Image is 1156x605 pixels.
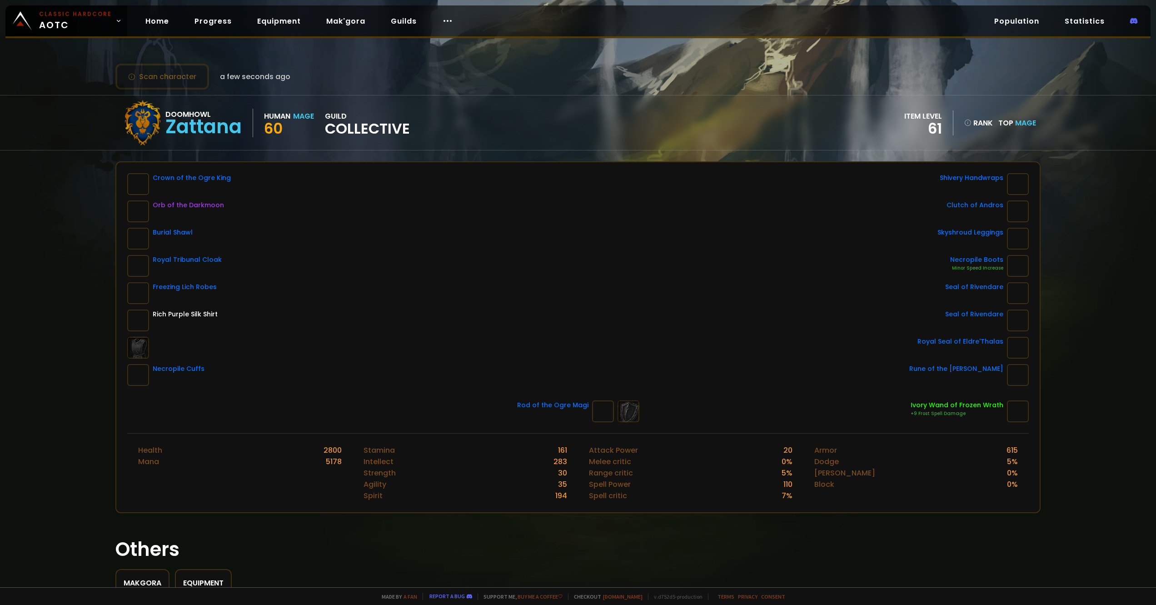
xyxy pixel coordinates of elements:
div: Melee critic [589,456,631,467]
div: 61 [904,122,942,135]
span: 60 [264,118,283,139]
div: guild [325,110,410,135]
a: Population [987,12,1046,30]
a: Buy me a coffee [518,593,563,600]
div: Spell critic [589,490,627,501]
div: 20 [783,445,792,456]
img: item-14631 [1007,255,1029,277]
img: item-15279 [1007,400,1029,422]
a: Progress [187,12,239,30]
div: Dodge [814,456,839,467]
div: rank [964,117,993,129]
div: Shivery Handwraps [940,173,1003,183]
a: Report a bug [429,593,465,600]
img: item-18468 [1007,337,1029,359]
div: Equipment [183,577,224,589]
div: Clutch of Andros [947,200,1003,210]
div: Spirit [364,490,383,501]
div: 30 [558,467,567,479]
img: item-4335 [127,310,149,331]
img: item-13956 [1007,200,1029,222]
a: Equipment [250,12,308,30]
img: item-18681 [127,228,149,250]
div: 5 % [782,467,792,479]
a: Guilds [384,12,424,30]
div: Human [264,110,290,122]
h1: Others [115,535,1040,564]
div: Crown of the Ogre King [153,173,231,183]
div: [PERSON_NAME] [814,467,875,479]
div: Armor [814,445,837,456]
a: Mak'gora [319,12,373,30]
div: Orb of the Darkmoon [153,200,224,210]
span: Mage [1015,118,1036,128]
img: item-19426 [127,200,149,222]
div: Rune of the [PERSON_NAME] [909,364,1003,374]
div: Rod of the Ogre Magi [517,400,588,410]
img: item-14629 [127,364,149,386]
div: Minor Speed Increase [950,265,1003,272]
img: item-13376 [127,255,149,277]
div: Necropile Boots [950,255,1003,265]
img: item-18534 [592,400,614,422]
div: Seal of Rivendare [945,282,1003,292]
div: Doomhowl [165,109,242,120]
img: item-13345 [1007,282,1029,304]
div: Attack Power [589,445,638,456]
img: item-19812 [1007,364,1029,386]
div: Skyshroud Leggings [937,228,1003,237]
span: Collective [325,122,410,135]
div: 283 [553,456,567,467]
img: item-13170 [1007,228,1029,250]
div: 0 % [782,456,792,467]
div: 161 [558,445,567,456]
div: Royal Tribunal Cloak [153,255,222,265]
div: Burial Shawl [153,228,193,237]
a: Privacy [738,593,757,600]
div: Stamina [364,445,395,456]
div: item level [904,110,942,122]
div: Strength [364,467,396,479]
div: Top [998,117,1036,129]
div: 2800 [324,445,342,456]
div: Makgora [124,577,161,589]
div: Spell Power [589,479,631,490]
div: 5 % [1007,456,1018,467]
div: 35 [558,479,567,490]
div: Block [814,479,834,490]
div: Intellect [364,456,394,467]
div: Royal Seal of Eldre'Thalas [917,337,1003,346]
span: a few seconds ago [220,71,290,82]
img: item-14340 [127,282,149,304]
img: item-18526 [127,173,149,195]
span: v. d752d5 - production [648,593,703,600]
button: Scan character [115,64,209,90]
div: 615 [1007,445,1018,456]
a: Classic HardcoreAOTC [5,5,127,36]
div: 0 % [1007,467,1018,479]
span: Support me, [478,593,563,600]
a: Consent [761,593,785,600]
div: 7 % [782,490,792,501]
div: Agility [364,479,386,490]
small: Classic Hardcore [39,10,112,18]
span: Checkout [568,593,643,600]
div: Ivory Wand of Frozen Wrath [911,400,1003,410]
a: Home [138,12,176,30]
span: AOTC [39,10,112,32]
a: Statistics [1057,12,1112,30]
div: Necropile Cuffs [153,364,204,374]
img: item-13345 [1007,310,1029,331]
div: Mage [293,110,314,122]
div: Freezing Lich Robes [153,282,217,292]
div: Range critic [589,467,633,479]
div: +9 Frost Spell Damage [911,410,1003,417]
span: Made by [376,593,417,600]
div: 0 % [1007,479,1018,490]
div: Zattana [165,120,242,134]
div: 5178 [326,456,342,467]
div: Seal of Rivendare [945,310,1003,319]
div: Mana [138,456,159,467]
div: Health [138,445,162,456]
a: a fan [404,593,417,600]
